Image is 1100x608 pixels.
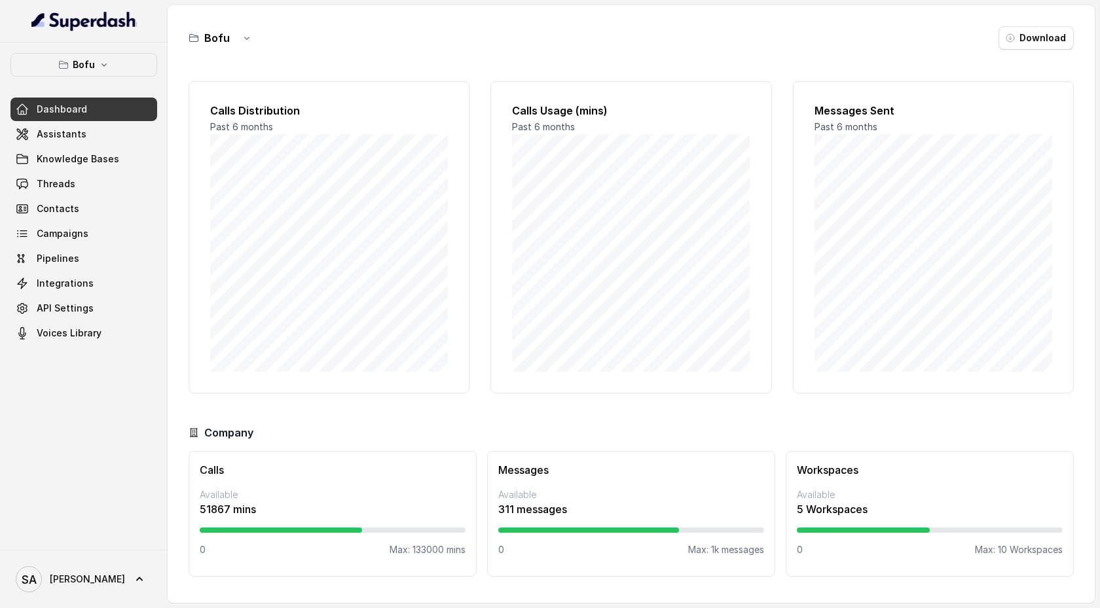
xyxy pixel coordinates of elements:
[10,272,157,295] a: Integrations
[10,561,157,598] a: [PERSON_NAME]
[22,573,37,586] text: SA
[37,152,119,166] span: Knowledge Bases
[10,247,157,270] a: Pipelines
[498,462,764,478] h3: Messages
[512,121,575,132] span: Past 6 months
[797,462,1063,478] h3: Workspaces
[498,501,764,517] p: 311 messages
[10,197,157,221] a: Contacts
[797,543,803,556] p: 0
[10,53,157,77] button: Bofu
[37,103,87,116] span: Dashboard
[10,172,157,196] a: Threads
[37,202,79,215] span: Contacts
[10,98,157,121] a: Dashboard
[37,227,88,240] span: Campaigns
[10,122,157,146] a: Assistants
[31,10,137,31] img: light.svg
[999,26,1074,50] button: Download
[37,327,101,340] span: Voices Library
[200,488,466,501] p: Available
[10,296,157,320] a: API Settings
[37,277,94,290] span: Integrations
[512,103,750,118] h2: Calls Usage (mins)
[10,147,157,171] a: Knowledge Bases
[73,57,95,73] p: Bofu
[37,177,75,190] span: Threads
[204,425,253,440] h3: Company
[200,501,466,517] p: 51867 mins
[210,121,273,132] span: Past 6 months
[50,573,125,586] span: [PERSON_NAME]
[975,543,1063,556] p: Max: 10 Workspaces
[10,222,157,245] a: Campaigns
[498,488,764,501] p: Available
[390,543,466,556] p: Max: 133000 mins
[200,462,466,478] h3: Calls
[10,321,157,345] a: Voices Library
[498,543,504,556] p: 0
[37,302,94,315] span: API Settings
[204,30,230,46] h3: Bofu
[797,488,1063,501] p: Available
[210,103,448,118] h2: Calls Distribution
[200,543,206,556] p: 0
[37,128,86,141] span: Assistants
[815,121,877,132] span: Past 6 months
[688,543,764,556] p: Max: 1k messages
[37,252,79,265] span: Pipelines
[797,501,1063,517] p: 5 Workspaces
[815,103,1052,118] h2: Messages Sent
